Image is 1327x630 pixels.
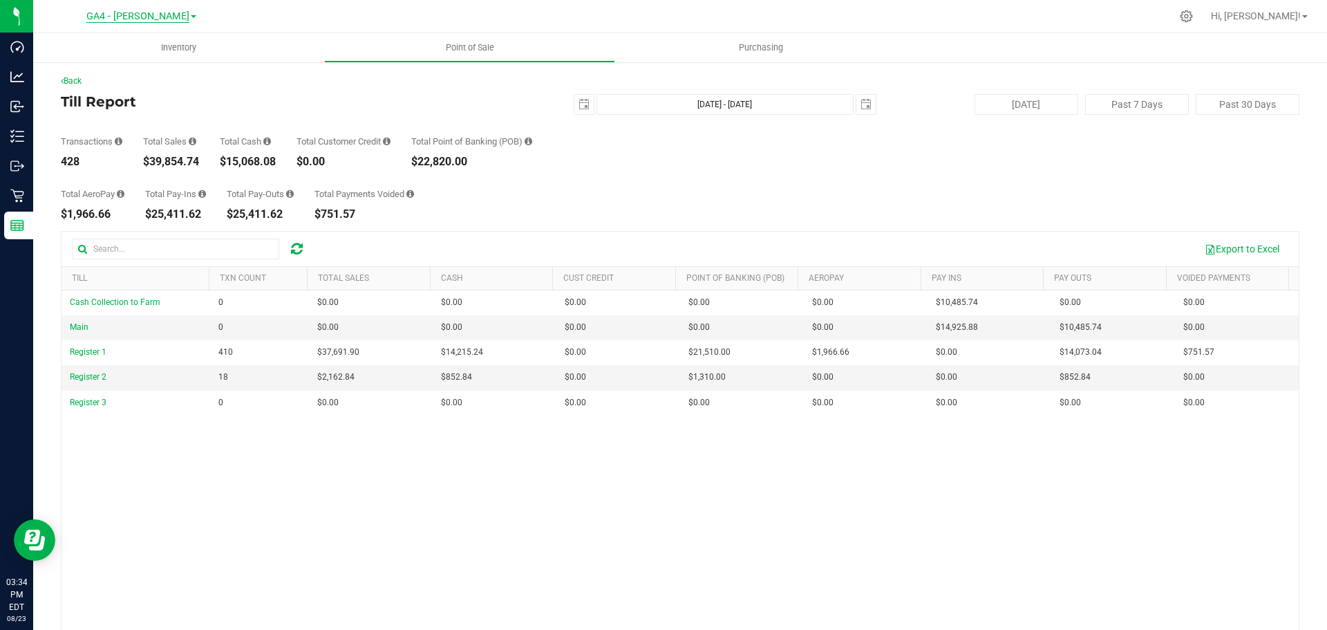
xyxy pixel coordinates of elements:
a: TXN Count [220,273,266,283]
span: $0.00 [441,396,462,409]
span: $0.00 [441,321,462,334]
span: $0.00 [317,396,339,409]
inline-svg: Inbound [10,100,24,113]
span: $0.00 [565,396,586,409]
span: $0.00 [1183,296,1205,309]
i: Sum of all voided payment transaction amounts (excluding tips and transaction fees) within the da... [406,189,414,198]
span: $0.00 [688,321,710,334]
span: 0 [218,321,223,334]
span: $37,691.90 [317,346,359,359]
h4: Till Report [61,94,473,109]
div: $751.57 [314,209,414,220]
span: $0.00 [1183,371,1205,384]
i: Sum of all cash pay-outs removed from tills within the date range. [286,189,294,198]
i: Sum of all successful AeroPay payment transaction amounts for all purchases in the date range. Ex... [117,189,124,198]
a: Inventory [33,33,324,62]
input: Search... [72,239,279,259]
span: Purchasing [720,41,802,54]
i: Sum of all cash pay-ins added to tills within the date range. [198,189,206,198]
span: $14,073.04 [1060,346,1102,359]
button: [DATE] [975,94,1078,115]
span: $1,966.66 [812,346,849,359]
span: $0.00 [1183,396,1205,409]
span: $0.00 [1060,396,1081,409]
i: Sum of the successful, non-voided point-of-banking payment transaction amounts, both via payment ... [525,137,532,146]
span: $0.00 [565,296,586,309]
inline-svg: Reports [10,219,24,232]
button: Export to Excel [1196,237,1288,261]
span: Hi, [PERSON_NAME]! [1211,10,1301,21]
span: Register 2 [70,372,106,382]
span: $0.00 [812,296,834,309]
span: $0.00 [1060,296,1081,309]
span: $0.00 [936,371,957,384]
div: Total Sales [143,137,199,146]
span: $0.00 [317,321,339,334]
a: Till [72,273,87,283]
a: Voided Payments [1177,273,1250,283]
span: 0 [218,296,223,309]
button: Past 30 Days [1196,94,1299,115]
p: 08/23 [6,613,27,624]
span: $21,510.00 [688,346,731,359]
p: 03:34 PM EDT [6,576,27,613]
inline-svg: Inventory [10,129,24,143]
span: $10,485.74 [936,296,978,309]
a: Point of Banking (POB) [686,273,784,283]
a: Point of Sale [324,33,615,62]
div: 428 [61,156,122,167]
span: $0.00 [1183,321,1205,334]
span: Cash Collection to Farm [70,297,160,307]
span: $0.00 [565,321,586,334]
a: Cash [441,273,463,283]
span: Register 3 [70,398,106,407]
div: Total Customer Credit [297,137,390,146]
a: Pay Outs [1054,273,1091,283]
div: Total AeroPay [61,189,124,198]
div: Total Cash [220,137,276,146]
span: $0.00 [317,296,339,309]
span: $14,925.88 [936,321,978,334]
span: $0.00 [812,371,834,384]
span: $0.00 [812,396,834,409]
span: 410 [218,346,233,359]
span: $0.00 [812,321,834,334]
inline-svg: Dashboard [10,40,24,54]
span: $0.00 [688,396,710,409]
span: $2,162.84 [317,371,355,384]
div: Total Pay-Ins [145,189,206,198]
i: Count of all successful payment transactions, possibly including voids, refunds, and cash-back fr... [115,137,122,146]
div: $39,854.74 [143,156,199,167]
span: select [856,95,876,114]
inline-svg: Analytics [10,70,24,84]
inline-svg: Retail [10,189,24,203]
div: Total Payments Voided [314,189,414,198]
span: $0.00 [688,296,710,309]
span: select [574,95,594,114]
div: $22,820.00 [411,156,532,167]
span: 0 [218,396,223,409]
i: Sum of all successful, non-voided cash payment transaction amounts (excluding tips and transactio... [263,137,271,146]
span: $852.84 [1060,371,1091,384]
span: $14,215.24 [441,346,483,359]
a: Purchasing [615,33,906,62]
span: $10,485.74 [1060,321,1102,334]
div: Manage settings [1178,10,1195,23]
a: Cust Credit [563,273,614,283]
span: 18 [218,371,228,384]
i: Sum of all successful, non-voided payment transaction amounts (excluding tips and transaction fee... [189,137,196,146]
a: Back [61,76,82,86]
span: $0.00 [565,371,586,384]
div: $0.00 [297,156,390,167]
inline-svg: Outbound [10,159,24,173]
span: $0.00 [936,346,957,359]
iframe: Resource center [14,519,55,561]
div: Total Pay-Outs [227,189,294,198]
span: Inventory [142,41,215,54]
div: $15,068.08 [220,156,276,167]
span: Register 1 [70,347,106,357]
span: $751.57 [1183,346,1214,359]
a: AeroPay [809,273,844,283]
div: $25,411.62 [227,209,294,220]
div: $1,966.66 [61,209,124,220]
